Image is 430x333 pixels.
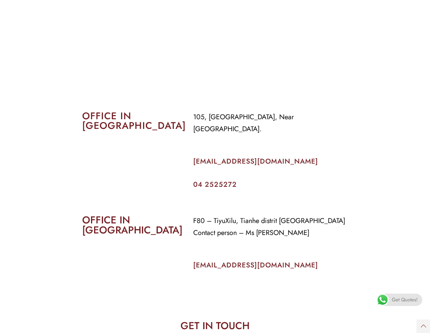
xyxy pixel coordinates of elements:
[193,111,348,135] p: 105, [GEOGRAPHIC_DATA], Near [GEOGRAPHIC_DATA].
[82,215,182,235] h2: OFFICE IN [GEOGRAPHIC_DATA]
[193,179,237,189] a: 04 2525272
[82,111,182,130] h2: OFFICE IN [GEOGRAPHIC_DATA]
[193,260,318,270] a: [EMAIL_ADDRESS][DOMAIN_NAME]
[193,156,318,166] a: [EMAIL_ADDRESS][DOMAIN_NAME]
[392,294,418,306] span: Get Quotes!
[82,321,348,331] h2: GET IN TOUCH
[193,215,348,239] p: F80 – TiyuXilu, Tianhe distrit [GEOGRAPHIC_DATA] Contact person – Ms [PERSON_NAME]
